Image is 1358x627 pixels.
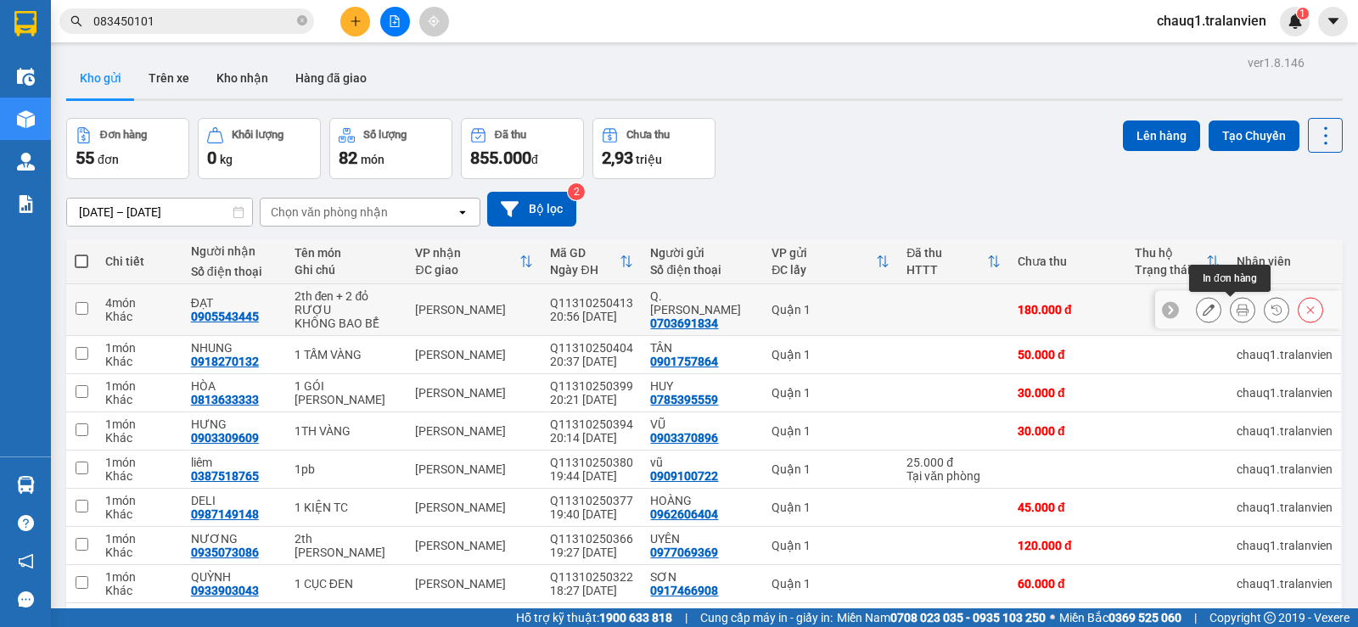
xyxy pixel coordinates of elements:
div: chauq1.tralanvien [1237,501,1333,514]
div: ver 1.8.146 [1248,53,1305,72]
div: NƯƠNG [191,532,278,546]
div: 0987149148 [191,507,259,521]
div: Nhân viên [1237,255,1333,268]
div: 0918270132 [191,355,259,368]
div: chauq1.tralanvien [1237,462,1333,476]
button: Đã thu855.000đ [461,118,584,179]
div: Sửa đơn hàng [1196,297,1221,322]
th: Toggle SortBy [898,239,1009,284]
div: 0909100722 [650,469,718,483]
div: Khác [105,469,174,483]
div: 1 món [105,608,174,622]
div: Tại văn phòng [906,469,1001,483]
div: 50.000 đ [1018,348,1118,361]
b: Trà Lan Viên - Gửi khách hàng [104,25,168,193]
div: 1pb [295,462,399,476]
span: đơn [98,153,119,166]
div: Q11310250394 [550,417,633,431]
div: 25.000 đ [906,456,1001,469]
span: đ [531,153,538,166]
div: Khối lượng [232,129,283,141]
button: Bộ lọc [487,192,576,227]
div: 0813633333 [191,393,259,406]
input: Select a date range. [67,199,252,226]
div: 1 CỤC ĐEN [295,577,399,591]
div: 19:40 [DATE] [550,507,633,521]
span: món [361,153,384,166]
div: Trạng thái [1135,263,1206,277]
div: 20:56 [DATE] [550,310,633,323]
div: 30.000 đ [1018,424,1118,438]
div: 30.000 đ [1018,386,1118,400]
div: 0905543445 [191,310,259,323]
div: chauq1.tralanvien [1237,539,1333,552]
div: chauq1.tralanvien [1237,348,1333,361]
img: warehouse-icon [17,153,35,171]
div: Tên món [295,246,399,260]
button: Tạo Chuyến [1209,120,1299,151]
b: Trà Lan Viên [21,109,62,189]
th: Toggle SortBy [407,239,542,284]
sup: 2 [568,183,585,200]
span: plus [350,15,362,27]
span: 0 [207,148,216,168]
div: Số lượng [363,129,407,141]
button: Khối lượng0kg [198,118,321,179]
div: 0977069369 [650,546,718,559]
div: ĐC lấy [772,263,876,277]
div: 20:21 [DATE] [550,393,633,406]
div: ĐC giao [415,263,519,277]
span: 82 [339,148,357,168]
button: Số lượng82món [329,118,452,179]
button: file-add [380,7,410,36]
div: SƠN [650,570,755,584]
span: | [1194,608,1197,627]
div: Chưa thu [626,129,670,141]
img: icon-new-feature [1288,14,1303,29]
button: caret-down [1318,7,1348,36]
span: message [18,591,34,607]
div: Khác [105,310,174,323]
div: HUY [650,379,755,393]
div: 1 TẤM VÀNG [295,348,399,361]
div: Quận 1 [772,539,889,552]
div: Q11310250320 [550,608,633,622]
div: In đơn hàng [1189,265,1271,292]
div: Người nhận [191,244,278,258]
div: Ngày ĐH [550,263,620,277]
div: 0962606404 [650,507,718,521]
img: logo-vxr [14,11,36,36]
div: [PERSON_NAME] [415,348,533,361]
div: Đã thu [495,129,526,141]
div: 1 món [105,494,174,507]
div: 45.000 đ [1018,501,1118,514]
div: Thu hộ [1135,246,1206,260]
svg: open [456,205,469,219]
div: HÒA [191,379,278,393]
button: Kho gửi [66,58,135,98]
div: Q. ANH [650,289,755,316]
span: close-circle [297,15,307,25]
div: 0903309609 [191,431,259,445]
div: Khác [105,393,174,406]
b: [DOMAIN_NAME] [143,64,233,78]
span: | [685,608,687,627]
div: [PERSON_NAME] [415,577,533,591]
div: [PERSON_NAME] [415,462,533,476]
div: Q11310250413 [550,296,633,310]
div: Số điện thoại [650,263,755,277]
span: 55 [76,148,94,168]
button: Kho nhận [203,58,282,98]
div: DELI [191,494,278,507]
div: 0903370896 [650,431,718,445]
div: Đã thu [906,246,987,260]
div: 1 GÓI KEO VÀNG [295,379,399,406]
div: 20:14 [DATE] [550,431,633,445]
div: HƯNG [191,417,278,431]
span: kg [220,153,233,166]
div: Q11310250366 [550,532,633,546]
div: chauq1.tralanvien [1237,386,1333,400]
div: Quận 1 [772,501,889,514]
div: Chi tiết [105,255,174,268]
span: 2,93 [602,148,633,168]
